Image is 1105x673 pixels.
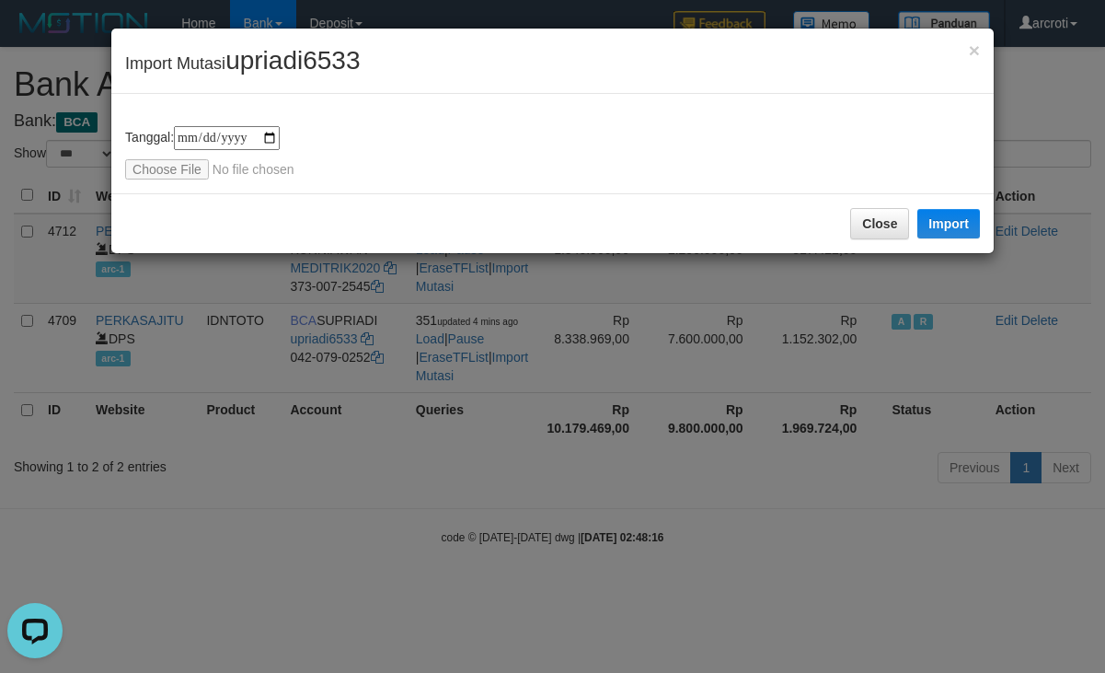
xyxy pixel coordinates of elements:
span: Import Mutasi [125,54,360,73]
button: Import [917,209,980,238]
button: Close [969,41,980,60]
button: Open LiveChat chat widget [7,7,63,63]
span: × [969,40,980,61]
span: upriadi6533 [225,46,360,75]
div: Tanggal: [125,126,980,180]
button: Close [850,208,909,239]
